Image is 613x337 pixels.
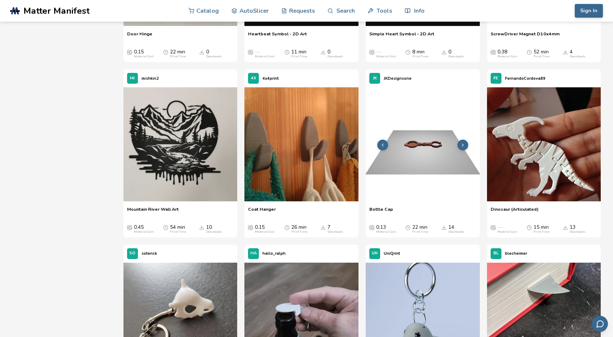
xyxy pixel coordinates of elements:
[170,230,186,234] div: Print Time
[497,224,503,230] span: —
[142,75,159,82] p: mishkin2
[497,49,517,58] div: 0.38
[534,224,549,234] div: 15 min
[170,55,186,58] div: Print Time
[491,49,496,55] span: Average Cost
[248,206,276,217] a: Coat Hanger
[534,230,549,234] div: Print Time
[563,224,568,230] span: Downloads
[134,224,153,234] div: 0.45
[134,230,153,234] div: Material Cost
[127,49,132,55] span: Average Cost
[206,230,222,234] div: Downloads
[255,55,274,58] div: Material Cost
[563,49,568,55] span: Downloads
[284,49,290,55] span: Average Print Time
[291,224,307,234] div: 26 min
[130,76,135,81] span: MI
[327,55,343,58] div: Downloads
[412,230,428,234] div: Print Time
[327,49,343,58] div: 0
[497,55,517,58] div: Material Cost
[448,224,464,234] div: 14
[384,75,412,82] p: JKDesignsone
[570,230,586,234] div: Downloads
[134,55,153,58] div: Material Cost
[251,76,256,81] span: 4X
[163,224,168,230] span: Average Print Time
[412,224,428,234] div: 22 min
[369,31,434,42] a: Simple Heart Symbol - 2D Art
[412,55,428,58] div: Print Time
[376,224,396,234] div: 0.13
[505,75,545,82] p: FernandoCordova89
[255,224,274,234] div: 0.15
[534,49,549,58] div: 52 min
[448,230,464,234] div: Downloads
[369,49,374,55] span: Average Cost
[442,49,447,55] span: Downloads
[262,75,279,82] p: 4x4print
[366,87,480,201] img: Cap_Print_Bed_Preview
[373,76,377,81] span: JK
[366,87,480,203] a: Cap_Print_Bed_Preview
[127,31,152,42] a: Door Hinge
[534,55,549,58] div: Print Time
[327,230,343,234] div: Downloads
[497,230,517,234] div: Material Cost
[527,49,532,55] span: Average Print Time
[127,206,179,217] a: Mountain River Wall Art
[494,251,499,256] span: BL
[570,224,586,234] div: 13
[442,224,447,230] span: Downloads
[570,55,586,58] div: Downloads
[369,206,393,217] a: Bottle Cap
[321,224,326,230] span: Downloads
[376,49,381,55] span: —
[384,250,400,257] p: UniQrint
[448,49,464,58] div: 0
[206,55,222,58] div: Downloads
[327,224,343,234] div: 7
[170,49,186,58] div: 22 min
[321,49,326,55] span: Downloads
[248,224,253,230] span: Average Cost
[248,31,307,42] a: Heartbeat Symbol - 2D Art
[248,49,253,55] span: Average Cost
[291,230,307,234] div: Print Time
[199,49,204,55] span: Downloads
[412,49,428,58] div: 8 min
[372,251,378,256] span: UN
[142,250,157,257] p: sotenck
[491,31,560,42] a: ScrewDriver Magnet D10x4mm
[291,49,307,58] div: 11 min
[592,316,608,332] button: Send feedback via email
[255,230,274,234] div: Material Cost
[575,4,603,18] button: Sign In
[570,49,586,58] div: 4
[505,250,527,257] p: blecheimer
[491,224,496,230] span: Average Cost
[206,49,222,58] div: 0
[199,224,204,230] span: Downloads
[491,206,539,217] a: Dinosaur (Articulated)
[127,224,132,230] span: Average Cost
[129,251,135,256] span: SO
[262,250,286,257] p: hallo_ralph
[255,49,260,55] span: —
[284,224,290,230] span: Average Print Time
[291,55,307,58] div: Print Time
[405,224,410,230] span: Average Print Time
[163,49,168,55] span: Average Print Time
[170,224,186,234] div: 54 min
[251,251,257,256] span: HA
[134,49,153,58] div: 0.15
